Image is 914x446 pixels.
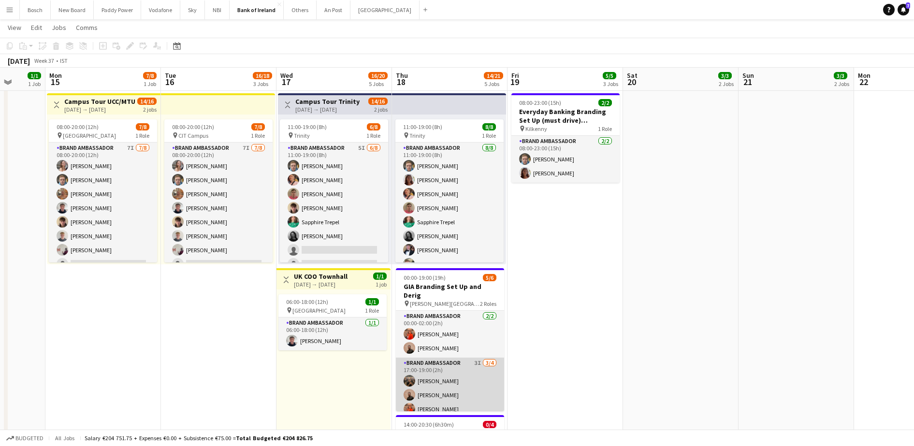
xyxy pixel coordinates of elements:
span: 1 Role [135,132,149,139]
app-job-card: 08:00-23:00 (15h)2/2Everyday Banking Branding Set Up (must drive) Overnight Kilkenny1 RoleBrand A... [511,93,620,183]
span: View [8,23,21,32]
span: 7/8 [251,123,265,130]
span: 5/6 [483,274,496,281]
h3: Everyday Banking Branding Set Up (must drive) Overnight [511,107,620,125]
span: 3/3 [718,72,732,79]
a: 7 [898,4,909,15]
app-job-card: 08:00-20:00 (12h)7/8 CIT Campus1 RoleBrand Ambassador7I7/808:00-20:00 (12h)[PERSON_NAME][PERSON_N... [164,119,273,262]
span: 7/8 [143,72,157,79]
span: Mon [49,71,62,80]
button: Paddy Power [94,0,141,19]
div: 2 Jobs [719,80,734,87]
button: NBI [205,0,230,19]
button: New Board [51,0,94,19]
span: Kilkenny [525,125,547,132]
app-card-role: Brand Ambassador1/106:00-18:00 (12h)[PERSON_NAME] [278,317,387,350]
div: 1 job [376,280,387,288]
app-card-role: Brand Ambassador8/811:00-19:00 (8h)[PERSON_NAME][PERSON_NAME][PERSON_NAME][PERSON_NAME]Sapphire T... [395,143,504,273]
button: Bosch [20,0,51,19]
div: 2 Jobs [834,80,849,87]
a: Jobs [48,21,70,34]
div: 1 Job [144,80,156,87]
div: 3 Jobs [603,80,618,87]
button: [GEOGRAPHIC_DATA] [350,0,420,19]
span: 08:00-20:00 (12h) [57,123,99,130]
span: 18 [394,76,408,87]
span: 06:00-18:00 (12h) [286,298,328,305]
span: 3/3 [834,72,847,79]
app-job-card: 06:00-18:00 (12h)1/1 [GEOGRAPHIC_DATA]1 RoleBrand Ambassador1/106:00-18:00 (12h)[PERSON_NAME] [278,294,387,350]
span: 1/1 [28,72,41,79]
span: 16/20 [368,72,388,79]
span: 17 [279,76,293,87]
app-job-card: 11:00-19:00 (8h)6/8 Trinity1 RoleBrand Ambassador5I6/811:00-19:00 (8h)[PERSON_NAME][PERSON_NAME][... [280,119,388,262]
span: 8/8 [482,123,496,130]
a: Edit [27,21,46,34]
span: 1 Role [365,307,379,314]
span: Trinity [294,132,310,139]
span: All jobs [53,434,76,442]
button: Bank of Ireland [230,0,284,19]
span: Thu [396,71,408,80]
span: 22 [856,76,870,87]
a: Comms [72,21,102,34]
span: Jobs [52,23,66,32]
span: 1/1 [373,273,387,280]
span: 16/18 [253,72,272,79]
button: Vodafone [141,0,180,19]
span: 16 [163,76,176,87]
button: Budgeted [5,433,45,444]
span: 1/1 [365,298,379,305]
app-job-card: 11:00-19:00 (8h)8/8 Trinity1 RoleBrand Ambassador8/811:00-19:00 (8h)[PERSON_NAME][PERSON_NAME][PE... [395,119,504,262]
span: Mon [858,71,870,80]
span: Sun [742,71,754,80]
span: Week 37 [32,57,56,64]
div: [DATE] → [DATE] [294,281,348,288]
span: Tue [165,71,176,80]
div: 5 Jobs [369,80,387,87]
span: Wed [280,71,293,80]
span: [GEOGRAPHIC_DATA] [292,307,346,314]
span: 7/8 [136,123,149,130]
span: 2 Roles [480,300,496,307]
div: 2 jobs [143,105,157,113]
app-card-role: Brand Ambassador2/200:00-02:00 (2h)[PERSON_NAME][PERSON_NAME] [396,311,504,358]
app-job-card: 00:00-19:00 (19h)5/6GIA Branding Set Up and Derig [PERSON_NAME][GEOGRAPHIC_DATA]2 RolesBrand Amba... [396,268,504,411]
span: Budgeted [15,435,44,442]
span: 1 Role [251,132,265,139]
span: Edit [31,23,42,32]
span: 14/16 [368,98,388,105]
h3: GIA Branding Set Up and Derig [396,282,504,300]
span: 21 [741,76,754,87]
h3: Campus Tour Trinity [295,97,360,106]
span: 15 [48,76,62,87]
span: 14/21 [484,72,503,79]
span: 2/2 [598,99,612,106]
span: 20 [625,76,638,87]
span: 19 [510,76,519,87]
div: [DATE] → [DATE] [295,106,360,113]
div: [DATE] [8,56,30,66]
span: [PERSON_NAME][GEOGRAPHIC_DATA] [410,300,480,307]
span: 11:00-19:00 (8h) [403,123,442,130]
span: 00:00-19:00 (19h) [404,274,446,281]
div: 5 Jobs [484,80,503,87]
span: 6/8 [367,123,380,130]
span: 7 [906,2,910,9]
span: Fri [511,71,519,80]
a: View [4,21,25,34]
span: Total Budgeted €204 826.75 [236,434,313,442]
div: 2 jobs [374,105,388,113]
span: 1 Role [598,125,612,132]
app-job-card: 08:00-20:00 (12h)7/8 [GEOGRAPHIC_DATA]1 RoleBrand Ambassador7I7/808:00-20:00 (12h)[PERSON_NAME][P... [49,119,157,262]
span: 14:00-20:30 (6h30m) [404,421,454,428]
h3: Grad Hackathon [396,429,504,438]
span: Comms [76,23,98,32]
div: Salary €204 751.75 + Expenses €0.00 + Subsistence €75.00 = [85,434,313,442]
